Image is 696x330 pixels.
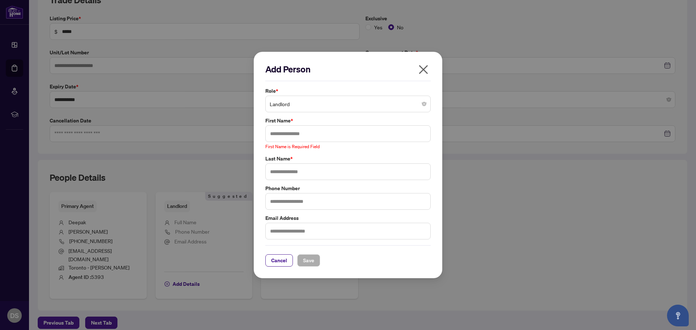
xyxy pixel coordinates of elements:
[270,97,426,111] span: Landlord
[265,254,293,267] button: Cancel
[265,117,431,125] label: First Name
[265,214,431,222] label: Email Address
[265,63,431,75] h2: Add Person
[297,254,320,267] button: Save
[422,102,426,106] span: close-circle
[667,305,689,326] button: Open asap
[265,184,431,192] label: Phone Number
[265,144,320,149] span: First Name is Required Field
[418,64,429,75] span: close
[265,155,431,163] label: Last Name
[271,255,287,266] span: Cancel
[265,87,431,95] label: Role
